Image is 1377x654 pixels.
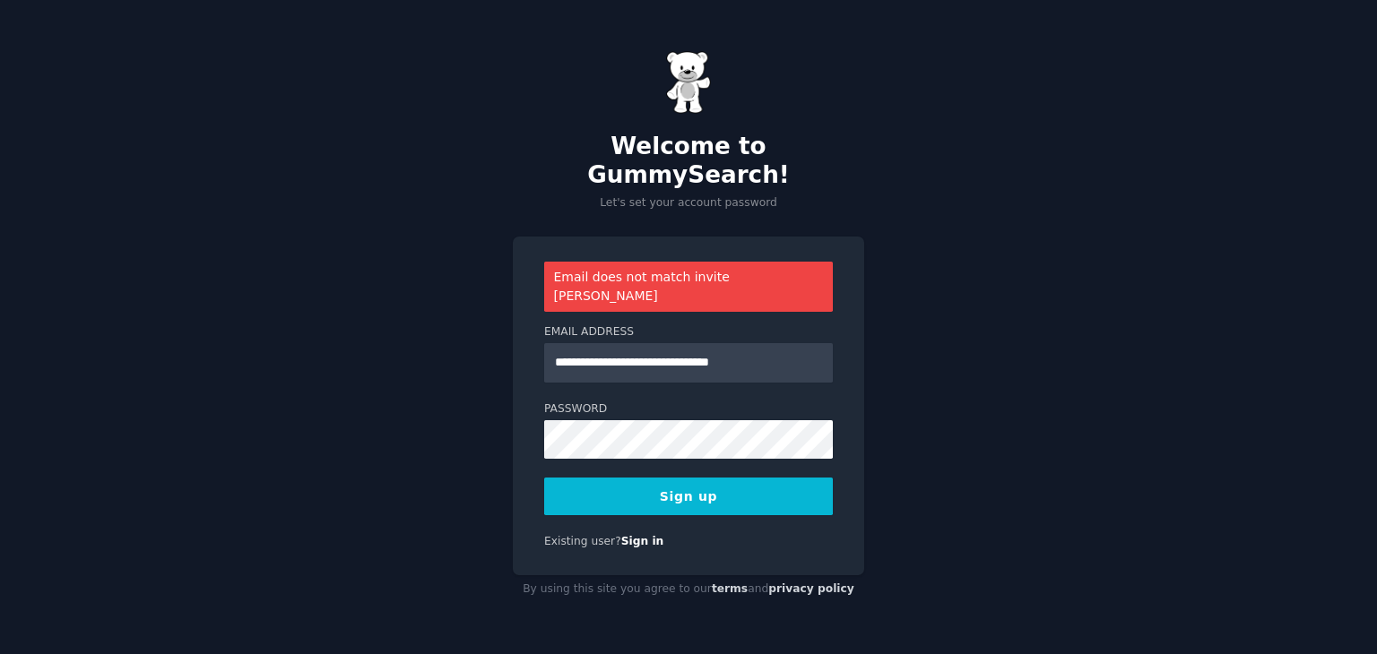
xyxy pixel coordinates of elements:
a: Sign in [621,535,664,547]
p: Let's set your account password [513,195,864,211]
span: Existing user? [544,535,621,547]
h2: Welcome to GummySearch! [513,133,864,189]
div: Email does not match invite [PERSON_NAME] [544,262,833,312]
div: By using this site you agree to our and [513,575,864,604]
button: Sign up [544,478,833,515]
img: Gummy Bear [666,51,711,114]
a: terms [712,582,748,595]
label: Email Address [544,324,833,340]
a: privacy policy [768,582,854,595]
label: Password [544,401,833,417]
